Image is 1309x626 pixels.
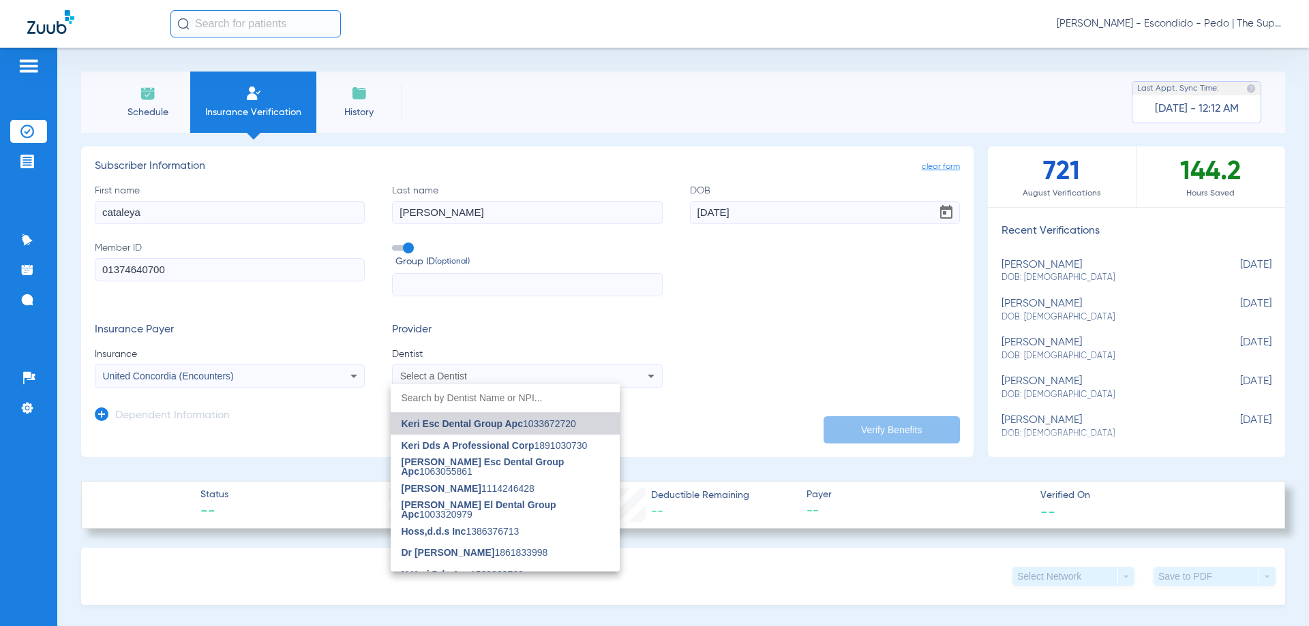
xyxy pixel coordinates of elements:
iframe: Chat Widget [1241,561,1309,626]
span: Keri Esc Dental Group Apc [402,418,523,429]
span: N Keri Dds Apc [402,569,470,580]
span: 1386376713 [402,527,520,536]
input: dropdown search [391,384,620,412]
span: 1861833998 [402,548,548,557]
span: Hoss,d.d.s Inc [402,526,466,537]
span: 1003320979 [402,500,609,519]
span: [PERSON_NAME] Esc Dental Group Apc [402,456,565,477]
span: 1588969703 [402,569,524,579]
span: [PERSON_NAME] [402,483,481,494]
span: 1891030730 [402,441,588,450]
span: [PERSON_NAME] El Dental Group Apc [402,499,556,520]
span: Keri Dds A Professional Corp [402,440,535,451]
span: Dr [PERSON_NAME] [402,547,495,558]
span: 1063055861 [402,457,609,476]
span: 1114246428 [402,484,535,493]
span: 1033672720 [402,419,576,428]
